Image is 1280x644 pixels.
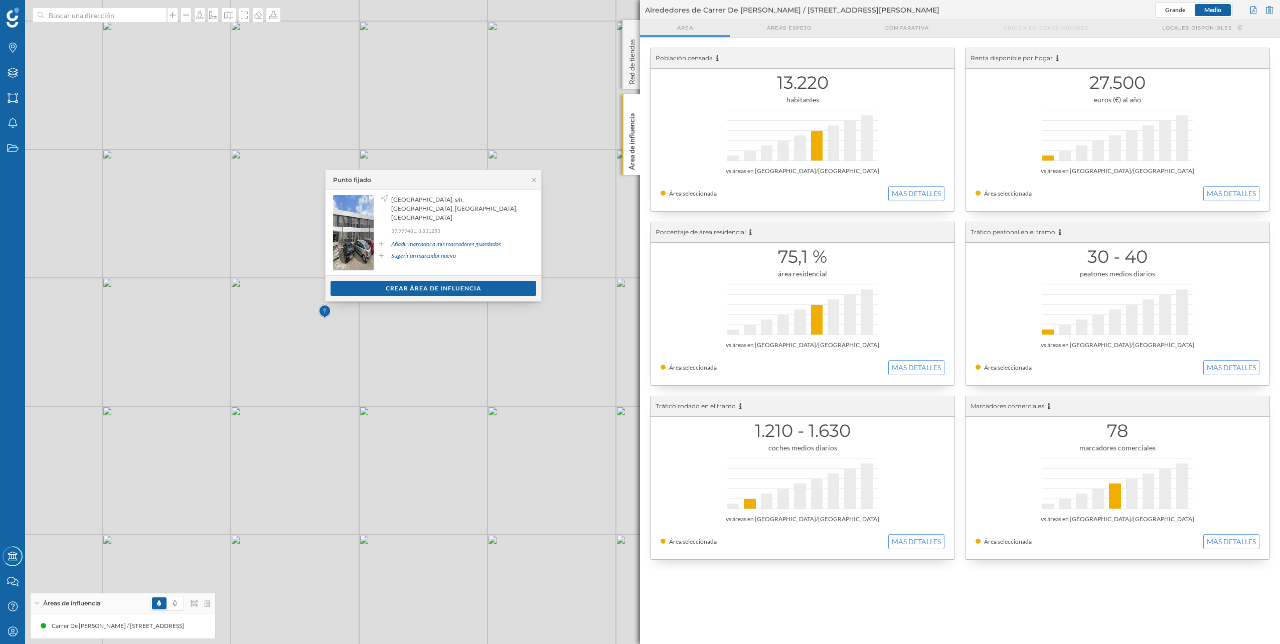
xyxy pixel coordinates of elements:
[20,7,56,16] span: Soporte
[661,514,944,524] div: vs áreas en [GEOGRAPHIC_DATA]/[GEOGRAPHIC_DATA]
[661,166,944,176] div: vs áreas en [GEOGRAPHIC_DATA]/[GEOGRAPHIC_DATA]
[661,421,944,440] h1: 1.210 - 1.630
[391,240,501,249] a: Añadir marcador a mis marcadores guardados
[7,8,19,28] img: Geoblink Logo
[318,302,331,322] img: Marker
[651,396,954,417] div: Tráfico rodado en el tramo
[651,48,954,69] div: Población censada
[391,251,456,260] a: Sugerir un marcador nuevo
[1165,6,1185,14] span: Grande
[984,538,1032,545] span: Área seleccionada
[661,73,944,92] h1: 13.220
[677,24,693,32] span: Area
[966,48,1269,69] div: Renta disponible por hogar
[661,443,944,453] div: coches medios diarios
[645,5,939,15] span: Alrededores de Carrer De [PERSON_NAME] / [STREET_ADDRESS][PERSON_NAME]
[1203,360,1259,375] button: MAS DETALLES
[43,599,100,608] span: Áreas de influencia
[1162,24,1232,32] span: Locales disponibles
[976,421,1259,440] h1: 78
[984,190,1032,197] span: Área seleccionada
[661,95,944,105] div: habitantes
[984,364,1032,371] span: Área seleccionada
[885,24,929,32] span: Comparativa
[966,396,1269,417] div: Marcadores comerciales
[50,621,283,631] div: Carrer De [PERSON_NAME] / [STREET_ADDRESS][PERSON_NAME] (15 min Andando)
[888,534,944,549] button: MAS DETALLES
[669,190,717,197] span: Área seleccionada
[966,222,1269,243] div: Tráfico peatonal en el tramo
[976,95,1259,105] div: euros (€) al año
[391,227,529,234] p: 39,999481, 3,831253
[1204,6,1221,14] span: Medio
[976,269,1259,279] div: peatones medios diarios
[1003,24,1088,32] span: Origen de consumidores
[888,186,944,201] button: MAS DETALLES
[669,364,717,371] span: Área seleccionada
[627,109,637,170] p: Área de influencia
[661,247,944,266] h1: 75,1 %
[976,340,1259,350] div: vs áreas en [GEOGRAPHIC_DATA]/[GEOGRAPHIC_DATA]
[888,360,944,375] button: MAS DETALLES
[661,269,944,279] div: área residencial
[669,538,717,545] span: Área seleccionada
[1203,534,1259,549] button: MAS DETALLES
[627,35,637,84] p: Red de tiendas
[976,443,1259,453] div: marcadores comerciales
[976,514,1259,524] div: vs áreas en [GEOGRAPHIC_DATA]/[GEOGRAPHIC_DATA]
[976,166,1259,176] div: vs áreas en [GEOGRAPHIC_DATA]/[GEOGRAPHIC_DATA]
[976,73,1259,92] h1: 27.500
[661,340,944,350] div: vs áreas en [GEOGRAPHIC_DATA]/[GEOGRAPHIC_DATA]
[976,247,1259,266] h1: 30 - 40
[651,222,954,243] div: Porcentaje de área residencial
[1203,186,1259,201] button: MAS DETALLES
[333,176,371,185] div: Punto fijado
[333,195,374,270] img: streetview
[767,24,812,32] span: Áreas espejo
[391,195,526,222] span: [GEOGRAPHIC_DATA], s/n, [GEOGRAPHIC_DATA], [GEOGRAPHIC_DATA], [GEOGRAPHIC_DATA]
